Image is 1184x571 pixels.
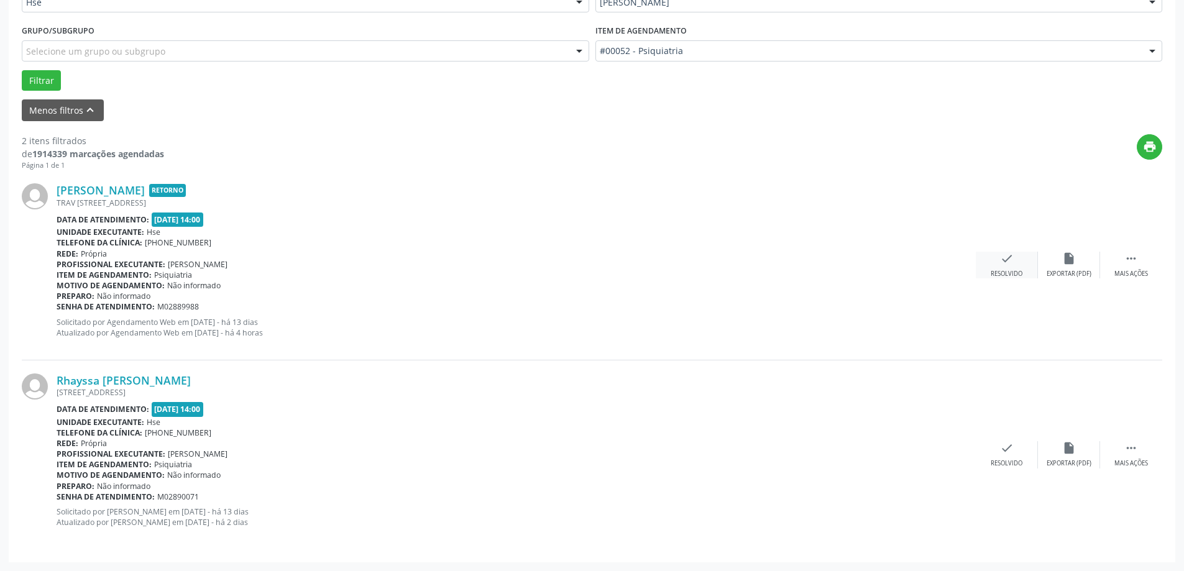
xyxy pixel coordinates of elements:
b: Motivo de agendamento: [57,280,165,291]
i:  [1124,441,1138,455]
b: Preparo: [57,291,94,301]
span: Própria [81,438,107,449]
span: Psiquiatria [154,270,192,280]
b: Data de atendimento: [57,214,149,225]
div: 2 itens filtrados [22,134,164,147]
i: keyboard_arrow_up [83,103,97,117]
span: [PERSON_NAME] [168,449,227,459]
span: [PHONE_NUMBER] [145,237,211,248]
span: Psiquiatria [154,459,192,470]
b: Profissional executante: [57,449,165,459]
b: Telefone da clínica: [57,427,142,438]
span: Selecione um grupo ou subgrupo [26,45,165,58]
div: Mais ações [1114,459,1148,468]
span: Não informado [97,291,150,301]
button: Filtrar [22,70,61,91]
span: #00052 - Psiquiatria [600,45,1137,57]
span: [DATE] 14:00 [152,402,204,416]
b: Rede: [57,438,78,449]
p: Solicitado por Agendamento Web em [DATE] - há 13 dias Atualizado por Agendamento Web em [DATE] - ... [57,317,976,338]
b: Data de atendimento: [57,404,149,414]
div: Mais ações [1114,270,1148,278]
a: Rhayssa [PERSON_NAME] [57,373,191,387]
b: Unidade executante: [57,227,144,237]
img: img [22,373,48,400]
button: print [1137,134,1162,160]
div: Página 1 de 1 [22,160,164,171]
div: Resolvido [991,270,1022,278]
div: [STREET_ADDRESS] [57,387,976,398]
span: M02890071 [157,491,199,502]
b: Profissional executante: [57,259,165,270]
b: Item de agendamento: [57,459,152,470]
b: Senha de atendimento: [57,301,155,312]
span: [DATE] 14:00 [152,212,204,227]
button: Menos filtroskeyboard_arrow_up [22,99,104,121]
p: Solicitado por [PERSON_NAME] em [DATE] - há 13 dias Atualizado por [PERSON_NAME] em [DATE] - há 2... [57,506,976,528]
span: Própria [81,249,107,259]
span: M02889988 [157,301,199,312]
span: Hse [147,227,160,237]
i: check [1000,252,1014,265]
i:  [1124,252,1138,265]
span: Não informado [97,481,150,491]
b: Unidade executante: [57,417,144,427]
b: Motivo de agendamento: [57,470,165,480]
span: Não informado [167,470,221,480]
div: Exportar (PDF) [1047,459,1091,468]
b: Preparo: [57,481,94,491]
div: Exportar (PDF) [1047,270,1091,278]
div: TRAV [STREET_ADDRESS] [57,198,976,208]
div: de [22,147,164,160]
span: [PHONE_NUMBER] [145,427,211,438]
b: Item de agendamento: [57,270,152,280]
span: Retorno [149,184,186,197]
img: img [22,183,48,209]
b: Telefone da clínica: [57,237,142,248]
b: Senha de atendimento: [57,491,155,502]
label: Item de agendamento [595,21,687,40]
strong: 1914339 marcações agendadas [32,148,164,160]
i: print [1143,140,1157,153]
a: [PERSON_NAME] [57,183,145,197]
span: Não informado [167,280,221,291]
span: [PERSON_NAME] [168,259,227,270]
b: Rede: [57,249,78,259]
i: check [1000,441,1014,455]
label: Grupo/Subgrupo [22,21,94,40]
span: Hse [147,417,160,427]
i: insert_drive_file [1062,252,1076,265]
i: insert_drive_file [1062,441,1076,455]
div: Resolvido [991,459,1022,468]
